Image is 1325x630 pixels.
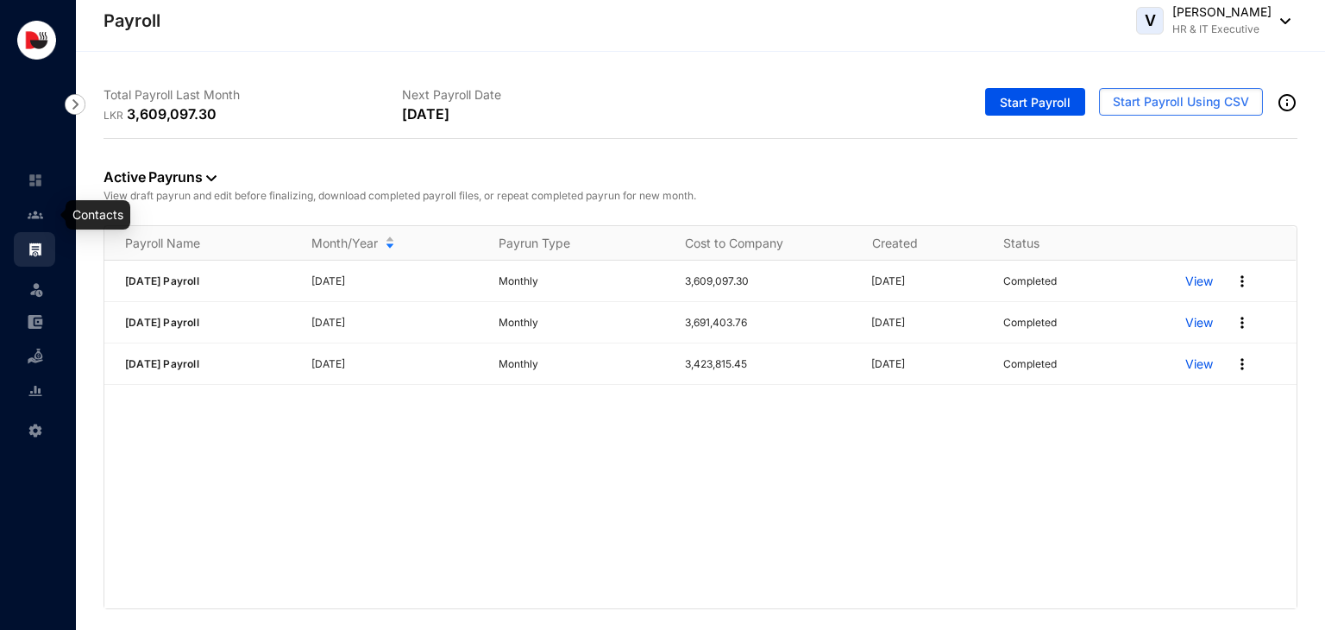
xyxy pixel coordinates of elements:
th: Created [851,226,983,261]
span: Start Payroll [1000,94,1071,111]
img: report-unselected.e6a6b4230fc7da01f883.svg [28,383,43,399]
img: dropdown-black.8e83cc76930a90b1a4fdb6d089b7bf3a.svg [1272,18,1290,24]
span: Start Payroll Using CSV [1113,93,1249,110]
p: View draft payrun and edit before finalizing, download completed payroll files, or repeat complet... [104,187,1297,205]
img: dropdown-black.8e83cc76930a90b1a4fdb6d089b7bf3a.svg [206,175,217,181]
img: expense-unselected.2edcf0507c847f3e9e96.svg [28,314,43,330]
img: nav-icon-right.af6afadce00d159da59955279c43614e.svg [65,94,85,115]
p: Monthly [499,314,664,331]
li: Payroll [14,232,55,267]
span: V [1145,13,1156,28]
img: settings-unselected.1febfda315e6e19643a1.svg [28,423,43,438]
p: Next Payroll Date [402,86,700,104]
img: leave-unselected.2934df6273408c3f84d9.svg [28,280,45,298]
p: Payroll [104,9,160,33]
p: Completed [1003,314,1057,331]
li: Contacts [14,198,55,232]
p: Monthly [499,273,664,290]
img: payroll.289672236c54bbec4828.svg [28,242,43,257]
p: 3,609,097.30 [685,273,851,290]
li: Home [14,163,55,198]
p: [DATE] [871,273,983,290]
li: Reports [14,374,55,408]
p: [PERSON_NAME] [1172,3,1272,21]
p: Completed [1003,273,1057,290]
p: Completed [1003,356,1057,373]
p: [DATE] [871,314,983,331]
span: [DATE] Payroll [125,357,199,370]
li: Expenses [14,305,55,339]
p: [DATE] [402,104,449,124]
a: Active Payruns [104,168,217,186]
img: people-unselected.118708e94b43a90eceab.svg [28,207,43,223]
img: home-unselected.a29eae3204392db15eaf.svg [28,173,43,188]
li: Loan [14,339,55,374]
img: info-outined.c2a0bb1115a2853c7f4cb4062ec879bc.svg [1277,92,1297,113]
th: Status [983,226,1165,261]
p: [DATE] [871,356,983,373]
th: Payrun Type [478,226,664,261]
button: Start Payroll [985,88,1085,116]
p: Monthly [499,356,664,373]
p: HR & IT Executive [1172,21,1272,38]
button: Start Payroll Using CSV [1099,88,1263,116]
p: 3,423,815.45 [685,356,851,373]
a: View [1185,314,1213,331]
p: [DATE] [311,273,477,290]
p: 3,691,403.76 [685,314,851,331]
img: logo [17,21,56,60]
th: Cost to Company [664,226,851,261]
span: [DATE] Payroll [125,274,199,287]
img: loan-unselected.d74d20a04637f2d15ab5.svg [28,349,43,364]
p: LKR [104,107,127,124]
img: more.27664ee4a8faa814348e188645a3c1fc.svg [1234,356,1251,373]
span: Month/Year [311,235,378,252]
a: View [1185,356,1213,373]
p: [DATE] [311,314,477,331]
img: more.27664ee4a8faa814348e188645a3c1fc.svg [1234,314,1251,331]
p: 3,609,097.30 [127,104,217,124]
span: [DATE] Payroll [125,316,199,329]
p: Total Payroll Last Month [104,86,402,104]
p: [DATE] [311,356,477,373]
a: View [1185,273,1213,290]
img: more.27664ee4a8faa814348e188645a3c1fc.svg [1234,273,1251,290]
th: Payroll Name [104,226,291,261]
